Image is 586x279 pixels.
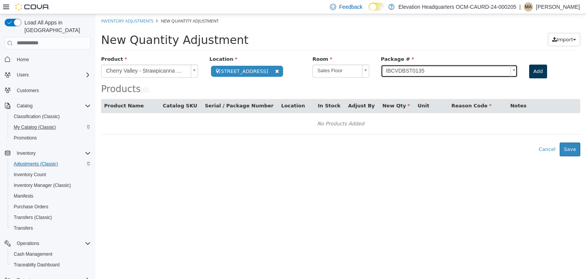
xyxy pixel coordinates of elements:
[217,42,237,48] span: Room
[8,249,94,260] button: Cash Management
[17,103,32,109] span: Catalog
[14,225,33,231] span: Transfers
[253,88,281,96] button: Adjust By
[11,213,91,222] span: Transfers (Classic)
[461,23,478,28] span: Import
[464,128,485,142] button: Save
[2,54,94,65] button: Home
[2,101,94,111] button: Catalog
[11,112,91,121] span: Classification (Classic)
[11,260,63,269] a: Traceabilty Dashboard
[11,159,61,169] a: Adjustments (Classic)
[11,181,91,190] span: Inventory Manager (Classic)
[11,133,91,143] span: Promotions
[17,240,39,247] span: Operations
[8,191,94,201] button: Manifests
[186,88,211,96] button: Location
[14,214,52,221] span: Transfers (Classic)
[11,224,91,233] span: Transfers
[2,70,94,80] button: Users
[8,169,94,180] button: Inventory Count
[8,122,94,133] button: My Catalog (Classic)
[8,111,94,122] button: Classification (Classic)
[8,133,94,143] button: Promotions
[14,55,32,64] a: Home
[217,51,264,63] span: Sales Floor
[11,191,91,201] span: Manifests
[14,70,32,79] button: Users
[11,112,63,121] a: Classification (Classic)
[356,89,396,94] span: Reason Code
[519,2,521,11] p: |
[114,42,142,48] span: Location
[11,224,36,233] a: Transfers
[17,57,29,63] span: Home
[11,181,74,190] a: Inventory Manager (Classic)
[11,104,480,115] div: No Products Added
[6,42,32,48] span: Product
[322,88,335,96] button: Unit
[21,19,91,34] span: Load All Apps in [GEOGRAPHIC_DATA]
[11,260,91,269] span: Traceabilty Dashboard
[452,19,485,32] button: Import
[11,191,36,201] a: Manifests
[14,193,33,199] span: Manifests
[6,50,103,63] a: Cherry Valley - Strawpicanna - 3.5g
[398,2,516,11] p: Elevation Headquarters OCM-CAURD-24-000205
[217,50,274,63] a: Sales Floor
[45,73,54,79] small: ( )
[14,161,58,167] span: Adjustments (Classic)
[2,238,94,249] button: Operations
[369,3,385,11] input: Dark Mode
[286,51,412,63] span: IBCVDBST0135
[11,250,91,259] span: Cash Management
[14,114,60,120] span: Classification (Classic)
[14,251,52,257] span: Cash Management
[11,170,49,179] a: Inventory Count
[14,149,91,158] span: Inventory
[536,2,580,11] p: [PERSON_NAME]
[11,202,91,211] span: Purchase Orders
[9,88,50,96] button: Product Name
[17,72,29,78] span: Users
[6,4,58,10] a: Inventory Adjustments
[14,86,91,95] span: Customers
[11,170,91,179] span: Inventory Count
[109,88,180,96] button: Serial / Package Number
[68,88,103,96] button: Catalog SKU
[2,148,94,159] button: Inventory
[14,204,48,210] span: Purchase Orders
[339,3,362,11] span: Feedback
[17,88,39,94] span: Customers
[14,239,91,248] span: Operations
[11,123,59,132] a: My Catalog (Classic)
[11,202,52,211] a: Purchase Orders
[14,101,35,110] button: Catalog
[2,85,94,96] button: Customers
[439,128,464,142] button: Cancel
[525,2,532,11] span: MA
[6,51,92,63] span: Cherry Valley - Strawpicanna - 3.5g
[14,124,56,130] span: My Catalog (Classic)
[11,213,55,222] a: Transfers (Classic)
[11,250,55,259] a: Cash Management
[222,88,246,96] button: In Stock
[11,159,91,169] span: Adjustments (Classic)
[14,86,42,95] a: Customers
[285,50,422,63] a: IBCVDBST0135
[11,123,91,132] span: My Catalog (Classic)
[14,262,60,268] span: Traceabilty Dashboard
[6,19,153,32] span: New Quantity Adjustment
[14,55,91,64] span: Home
[14,182,71,188] span: Inventory Manager (Classic)
[66,4,123,10] span: New Quantity Adjustment
[14,239,42,248] button: Operations
[14,70,91,79] span: Users
[8,201,94,212] button: Purchase Orders
[8,159,94,169] button: Adjustments (Classic)
[14,135,37,141] span: Promotions
[48,73,52,79] span: 0
[116,52,188,63] span: [STREET_ADDRESS]
[8,223,94,234] button: Transfers
[415,88,432,96] button: Notes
